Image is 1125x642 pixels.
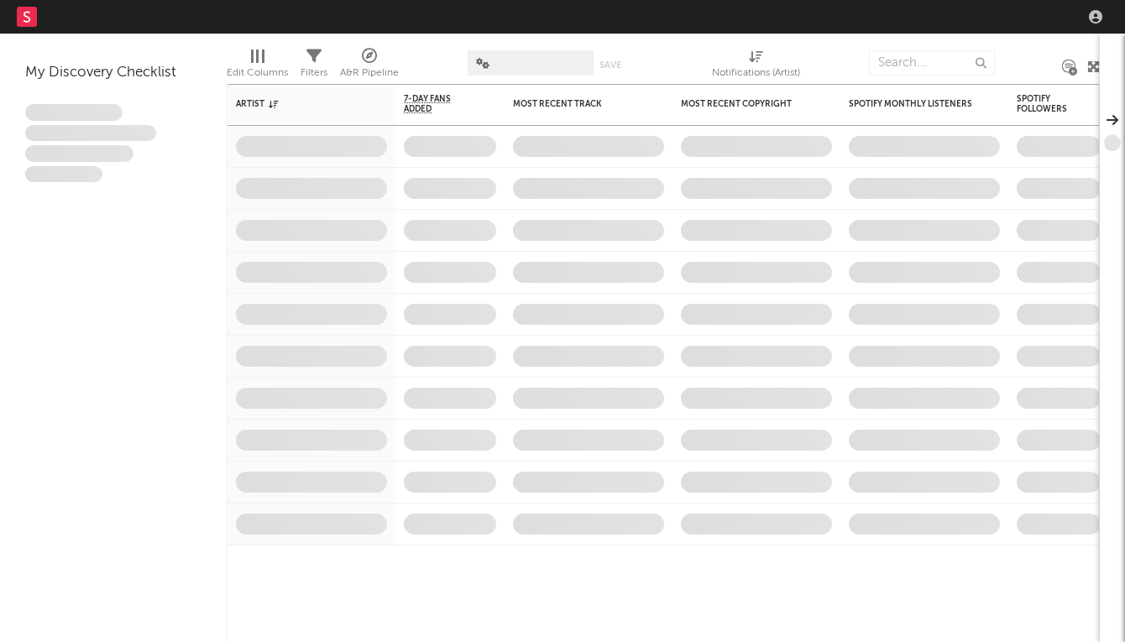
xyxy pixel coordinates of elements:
span: Lorem ipsum dolor [25,104,123,121]
div: Filters [301,63,327,83]
input: Search... [869,50,995,76]
div: Filters [301,42,327,91]
div: Notifications (Artist) [712,42,800,91]
div: A&R Pipeline [340,42,399,91]
div: Edit Columns [227,63,288,83]
span: 7-Day Fans Added [404,94,471,114]
button: Save [599,60,621,70]
div: Edit Columns [227,42,288,91]
div: A&R Pipeline [340,63,399,83]
span: Praesent ac interdum [25,145,133,162]
div: Most Recent Copyright [681,99,807,109]
div: Spotify Monthly Listeners [849,99,975,109]
div: Artist [236,99,362,109]
span: Aliquam viverra [25,166,102,183]
span: Integer aliquet in purus et [25,125,156,142]
div: My Discovery Checklist [25,63,201,83]
div: Notifications (Artist) [712,63,800,83]
div: Spotify Followers [1017,94,1075,114]
div: Most Recent Track [513,99,639,109]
